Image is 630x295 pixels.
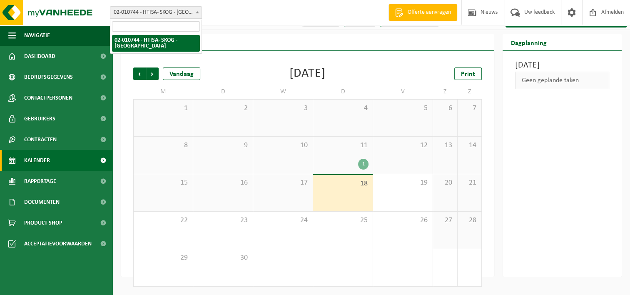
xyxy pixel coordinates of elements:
span: Bedrijfsgegevens [24,67,73,87]
a: Print [454,67,482,80]
span: 18 [317,179,369,188]
span: 02-010744 - HTISA- SKOG - GENT [110,6,202,19]
span: Offerte aanvragen [406,8,453,17]
span: 30 [197,253,249,262]
span: Volgende [146,67,159,80]
span: 16 [197,178,249,187]
span: 02-010744 - HTISA- SKOG - GENT [110,7,202,18]
td: Z [433,84,458,99]
span: 28 [462,216,478,225]
span: 17 [257,178,309,187]
span: Rapportage [24,171,56,192]
span: 9 [197,141,249,150]
span: Vorige [133,67,146,80]
span: Acceptatievoorwaarden [24,233,92,254]
span: Contracten [24,129,57,150]
a: Offerte aanvragen [388,4,457,21]
div: Geen geplande taken [515,72,609,89]
span: 24 [257,216,309,225]
td: Z [458,84,482,99]
span: Print [461,71,475,77]
span: 23 [197,216,249,225]
span: 8 [138,141,189,150]
span: 3 [257,104,309,113]
span: Navigatie [24,25,50,46]
td: M [133,84,193,99]
div: Vandaag [163,67,200,80]
span: 19 [377,178,428,187]
span: Documenten [24,192,60,212]
span: 26 [377,216,428,225]
li: 02-010744 - HTISA- SKOG - [GEOGRAPHIC_DATA] [112,35,200,52]
td: V [373,84,433,99]
span: 21 [462,178,478,187]
span: Kalender [24,150,50,171]
span: 6 [437,104,453,113]
span: 25 [317,216,369,225]
span: 7 [462,104,478,113]
span: Product Shop [24,212,62,233]
span: 4 [317,104,369,113]
span: 13 [437,141,453,150]
h2: Dagplanning [503,34,555,50]
span: Gebruikers [24,108,55,129]
span: 12 [377,141,428,150]
span: 27 [437,216,453,225]
span: 2 [197,104,249,113]
div: 1 [358,159,369,170]
span: 11 [317,141,369,150]
span: 1 [138,104,189,113]
span: 14 [462,141,478,150]
span: Contactpersonen [24,87,72,108]
span: 5 [377,104,428,113]
span: 29 [138,253,189,262]
div: [DATE] [289,67,326,80]
span: 15 [138,178,189,187]
span: Dashboard [24,46,55,67]
td: D [193,84,253,99]
span: 10 [257,141,309,150]
td: D [313,84,373,99]
td: W [253,84,313,99]
span: 22 [138,216,189,225]
span: 20 [437,178,453,187]
h3: [DATE] [515,59,609,72]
